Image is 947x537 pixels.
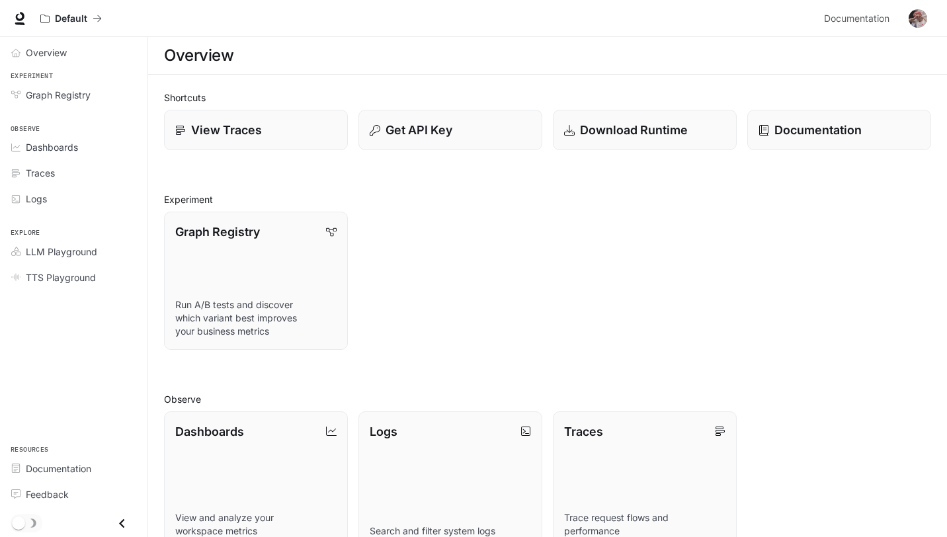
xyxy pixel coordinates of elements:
button: Close drawer [107,510,137,537]
h2: Experiment [164,192,931,206]
button: Get API Key [358,110,542,150]
a: Documentation [747,110,931,150]
a: Documentation [5,457,142,480]
h2: Observe [164,392,931,406]
p: Logs [370,423,397,440]
p: View Traces [191,121,262,139]
p: Dashboards [175,423,244,440]
a: Graph RegistryRun A/B tests and discover which variant best improves your business metrics [164,212,348,350]
h2: Shortcuts [164,91,931,104]
a: Documentation [819,5,899,32]
span: Traces [26,166,55,180]
a: Overview [5,41,142,64]
p: Get API Key [386,121,452,139]
span: Documentation [824,11,889,27]
a: TTS Playground [5,266,142,289]
button: User avatar [905,5,931,32]
button: All workspaces [34,5,108,32]
span: LLM Playground [26,245,97,259]
a: Dashboards [5,136,142,159]
a: Logs [5,187,142,210]
span: Dark mode toggle [12,515,25,530]
a: LLM Playground [5,240,142,263]
a: View Traces [164,110,348,150]
p: Traces [564,423,603,440]
img: User avatar [909,9,927,28]
span: Dashboards [26,140,78,154]
p: Run A/B tests and discover which variant best improves your business metrics [175,298,337,338]
h1: Overview [164,42,233,69]
span: TTS Playground [26,270,96,284]
p: Graph Registry [175,223,260,241]
p: Download Runtime [580,121,688,139]
a: Feedback [5,483,142,506]
a: Download Runtime [553,110,737,150]
a: Traces [5,161,142,185]
span: Overview [26,46,67,60]
p: Default [55,13,87,24]
a: Graph Registry [5,83,142,106]
span: Documentation [26,462,91,475]
span: Graph Registry [26,88,91,102]
span: Feedback [26,487,69,501]
span: Logs [26,192,47,206]
p: Documentation [774,121,862,139]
